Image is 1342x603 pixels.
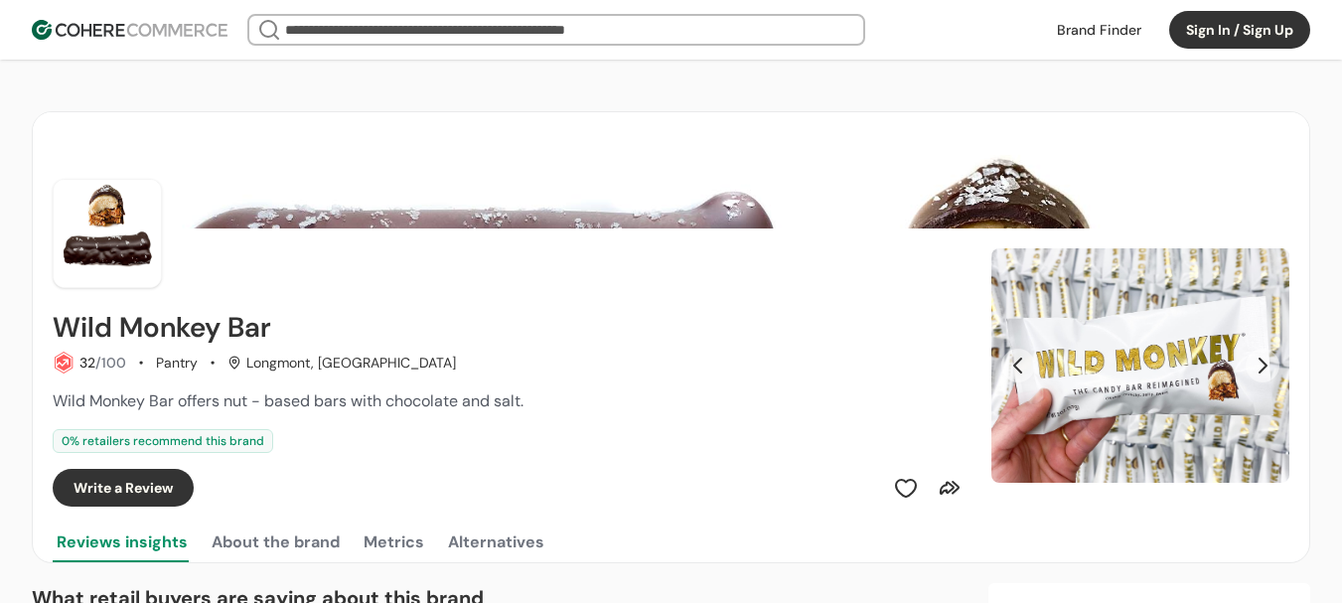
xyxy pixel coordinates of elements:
img: Brand Photo [53,179,162,288]
span: Wild Monkey Bar offers nut - based bars with chocolate and salt. [53,390,523,411]
button: Metrics [360,523,428,562]
span: 32 [79,354,95,372]
div: Longmont, [GEOGRAPHIC_DATA] [227,353,456,374]
button: Sign In / Sign Up [1169,11,1310,49]
div: Carousel [991,248,1289,483]
button: Write a Review [53,469,194,507]
div: Pantry [156,353,198,374]
button: About the brand [208,523,344,562]
img: Brand cover image [33,112,1309,228]
div: 0 % retailers recommend this brand [53,429,273,453]
img: Cohere Logo [32,20,227,40]
h2: Wild Monkey Bar [53,312,271,344]
button: Next Slide [1246,349,1279,382]
span: /100 [95,354,126,372]
button: Reviews insights [53,523,192,562]
img: Slide 0 [991,248,1289,483]
div: Slide 1 [991,248,1289,483]
button: Previous Slide [1001,349,1035,382]
button: Alternatives [444,523,548,562]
